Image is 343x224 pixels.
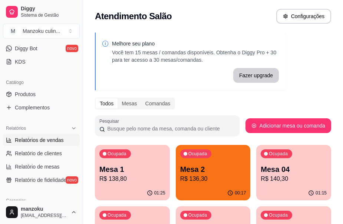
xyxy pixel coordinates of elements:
[154,190,165,196] p: 01:25
[118,98,141,109] div: Mesas
[3,203,80,221] button: manzoku[EMAIL_ADDRESS][DOMAIN_NAME]
[3,147,80,159] a: Relatório de clientes
[3,134,80,146] a: Relatórios de vendas
[176,145,251,200] button: OcupadaMesa 2R$ 136,3000:17
[256,145,331,200] button: OcupadaMesa 04R$ 140,3001:15
[15,136,64,144] span: Relatórios de vendas
[23,27,60,35] div: Manzoku culin ...
[96,98,118,109] div: Todos
[9,27,17,35] span: M
[233,68,279,83] button: Fazer upgrade
[3,102,80,113] a: Complementos
[235,190,246,196] p: 00:17
[112,40,279,47] p: Melhore seu plano
[99,174,165,183] p: R$ 138,80
[188,151,207,157] p: Ocupada
[180,164,246,174] p: Mesa 2
[112,49,279,64] p: Você tem 15 mesas / comandas disponíveis. Obtenha o Diggy Pro + 30 para ter acesso a 30 mesas/com...
[15,58,26,65] span: KDS
[15,91,36,98] span: Produtos
[21,206,68,213] span: manzoku
[245,118,331,133] button: Adicionar mesa ou comanda
[269,151,288,157] p: Ocupada
[141,98,175,109] div: Comandas
[108,151,126,157] p: Ocupada
[3,174,80,186] a: Relatório de fidelidadenovo
[108,212,126,218] p: Ocupada
[15,104,50,111] span: Complementos
[15,163,60,170] span: Relatório de mesas
[99,164,165,174] p: Mesa 1
[21,6,77,12] span: Diggy
[105,125,235,132] input: Pesquisar
[15,45,37,52] span: Diggy Bot
[6,125,26,131] span: Relatórios
[3,24,80,38] button: Select a team
[95,10,172,22] h2: Atendimento Salão
[21,213,68,218] span: [EMAIL_ADDRESS][DOMAIN_NAME]
[261,174,327,183] p: R$ 140,30
[15,176,66,184] span: Relatório de fidelidade
[316,190,327,196] p: 01:15
[269,212,288,218] p: Ocupada
[276,9,331,24] button: Configurações
[3,56,80,68] a: KDS
[3,195,80,207] div: Gerenciar
[180,174,246,183] p: R$ 136,30
[188,212,207,218] p: Ocupada
[95,145,170,200] button: OcupadaMesa 1R$ 138,8001:25
[3,88,80,100] a: Produtos
[3,77,80,88] div: Catálogo
[3,3,80,21] a: DiggySistema de Gestão
[3,43,80,54] a: Diggy Botnovo
[15,150,62,157] span: Relatório de clientes
[261,164,327,174] p: Mesa 04
[21,12,77,18] span: Sistema de Gestão
[3,161,80,173] a: Relatório de mesas
[99,118,122,124] label: Pesquisar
